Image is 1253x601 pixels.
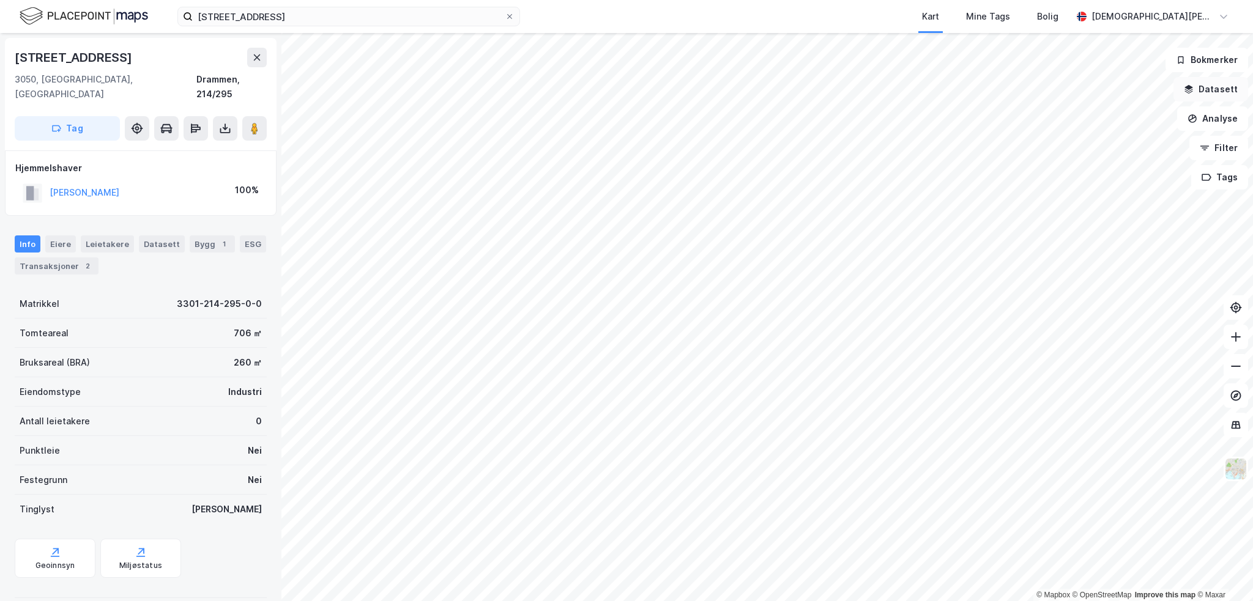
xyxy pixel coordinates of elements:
[1192,542,1253,601] iframe: Chat Widget
[81,235,134,253] div: Leietakere
[234,326,262,341] div: 706 ㎡
[20,297,59,311] div: Matrikkel
[15,235,40,253] div: Info
[1177,106,1248,131] button: Analyse
[235,183,259,197] div: 100%
[20,6,148,27] img: logo.f888ab2527a4732fd821a326f86c7f29.svg
[177,297,262,311] div: 3301-214-295-0-0
[1192,542,1253,601] div: Kontrollprogram for chat
[1224,457,1247,481] img: Z
[1173,77,1248,101] button: Datasett
[256,414,262,429] div: 0
[1037,9,1058,24] div: Bolig
[119,561,162,570] div: Miljøstatus
[15,48,135,67] div: [STREET_ADDRESS]
[248,443,262,458] div: Nei
[139,235,185,253] div: Datasett
[1191,165,1248,190] button: Tags
[191,502,262,517] div: [PERSON_NAME]
[45,235,76,253] div: Eiere
[15,161,266,175] div: Hjemmelshaver
[240,235,266,253] div: ESG
[1135,591,1195,599] a: Improve this map
[20,473,67,487] div: Festegrunn
[20,414,90,429] div: Antall leietakere
[1036,591,1070,599] a: Mapbox
[20,355,90,370] div: Bruksareal (BRA)
[218,238,230,250] div: 1
[20,443,60,458] div: Punktleie
[1073,591,1132,599] a: OpenStreetMap
[248,473,262,487] div: Nei
[20,385,81,399] div: Eiendomstype
[193,7,505,26] input: Søk på adresse, matrikkel, gårdeiere, leietakere eller personer
[1091,9,1214,24] div: [DEMOGRAPHIC_DATA][PERSON_NAME]
[196,72,267,101] div: Drammen, 214/295
[234,355,262,370] div: 260 ㎡
[20,502,54,517] div: Tinglyst
[15,72,196,101] div: 3050, [GEOGRAPHIC_DATA], [GEOGRAPHIC_DATA]
[35,561,75,570] div: Geoinnsyn
[15,257,99,275] div: Transaksjoner
[922,9,939,24] div: Kart
[966,9,1010,24] div: Mine Tags
[1166,48,1248,72] button: Bokmerker
[1189,136,1248,160] button: Filter
[228,385,262,399] div: Industri
[190,235,235,253] div: Bygg
[81,260,94,272] div: 2
[20,326,69,341] div: Tomteareal
[15,116,120,141] button: Tag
